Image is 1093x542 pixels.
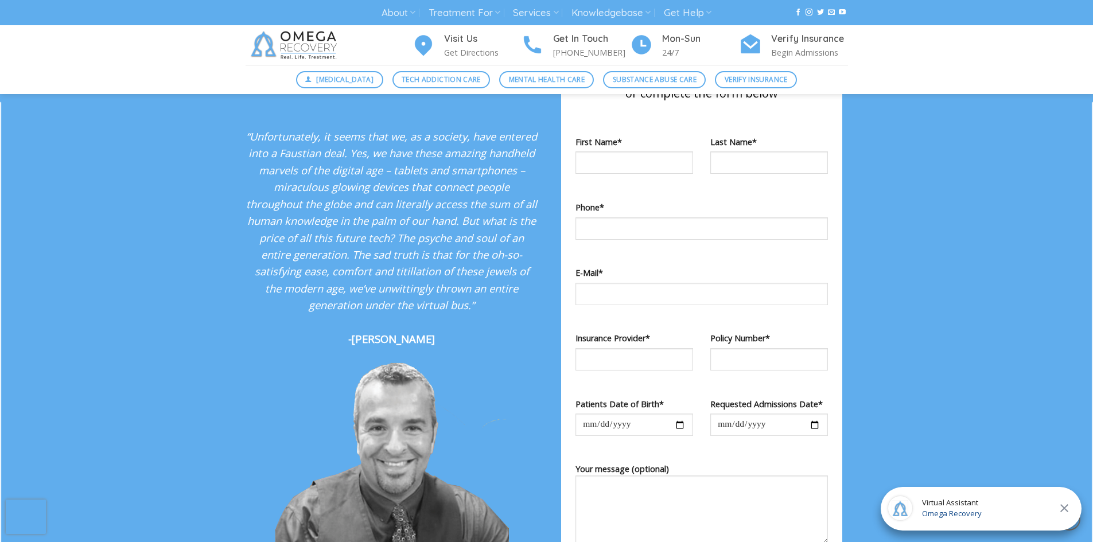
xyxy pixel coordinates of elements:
a: Follow on YouTube [839,9,846,17]
a: Tech Addiction Care [392,71,491,88]
a: Knowledgebase [571,2,651,24]
p: Begin Admissions [771,46,848,59]
label: E-Mail* [575,266,828,279]
strong: -[PERSON_NAME] [348,332,435,346]
h4: Get In Touch [553,32,630,46]
label: Insurance Provider* [575,332,693,345]
span: Mental Health Care [509,74,585,85]
span: Verify Insurance [725,74,788,85]
a: Follow on Instagram [806,9,812,17]
label: Last Name* [710,135,828,149]
img: Omega Recovery [246,25,346,65]
span: Substance Abuse Care [613,74,697,85]
a: Follow on Twitter [817,9,824,17]
a: About [382,2,415,24]
a: Verify Insurance Begin Admissions [739,32,848,60]
label: Phone* [575,201,828,214]
h4: Visit Us [444,32,521,46]
a: Follow on Facebook [795,9,802,17]
a: Mental Health Care [499,71,594,88]
a: Verify Insurance [715,71,797,88]
label: Requested Admissions Date* [710,397,828,411]
label: First Name* [575,135,693,149]
a: Treatment For [429,2,500,24]
em: “Unfortunately, it seems that we, as a society, have entered into a Faustian deal. Yes, we have t... [246,129,537,312]
p: Get Directions [444,46,521,59]
a: Get In Touch [PHONE_NUMBER] [521,32,630,60]
span: [MEDICAL_DATA] [316,74,374,85]
a: Substance Abuse Care [603,71,706,88]
label: Policy Number* [710,332,828,345]
h4: Mon-Sun [662,32,739,46]
h4: Verify Insurance [771,32,848,46]
span: Tech Addiction Care [402,74,481,85]
a: Services [513,2,558,24]
a: Send us an email [828,9,835,17]
a: [MEDICAL_DATA] [296,71,383,88]
p: 24/7 [662,46,739,59]
p: [PHONE_NUMBER] [553,46,630,59]
label: Patients Date of Birth* [575,397,693,411]
a: Visit Us Get Directions [412,32,521,60]
a: Get Help [664,2,711,24]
